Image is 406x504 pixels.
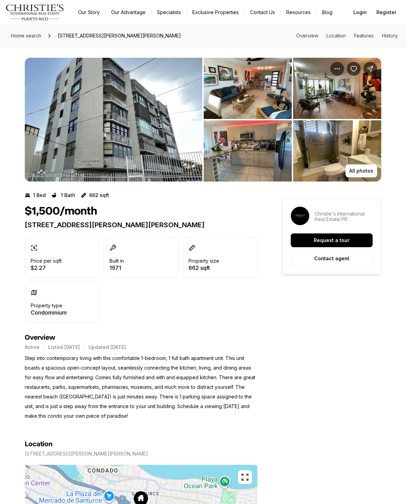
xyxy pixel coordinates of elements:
a: Skip to: Features [354,33,374,39]
a: Our Advantage [106,8,151,17]
a: Skip to: Overview [296,33,318,39]
h4: Overview [25,333,257,342]
a: Our Story [73,8,105,17]
button: View image gallery [293,120,381,182]
p: Property type [31,303,62,308]
a: Resources [281,8,316,17]
p: Updated [DATE] [88,344,126,350]
p: Request a tour [314,238,350,243]
p: 1 Bed [33,193,46,198]
span: [STREET_ADDRESS][PERSON_NAME][PERSON_NAME] [55,30,184,41]
a: Skip to: Location [327,33,346,39]
p: All photos [349,168,373,174]
a: Home search [8,30,44,41]
p: 662 sqft [189,265,219,271]
p: 662 sqft [89,193,109,198]
button: View image gallery [204,120,292,182]
p: Active [25,344,40,350]
button: Share Property: 220 ROSARIO ST #C [363,62,377,76]
div: Listing Photos [25,58,381,182]
p: Step into contemporary living with this comfortable 1-bedroom, 1 full bath apartment unit. This u... [25,353,257,421]
img: logo [6,4,64,21]
h4: Location [25,440,53,448]
p: Christie's International Real Estate PR [315,211,373,222]
button: Contact Us [245,8,280,17]
p: Contact agent [314,256,349,261]
a: Blog [317,8,338,17]
button: Register [372,6,400,19]
p: Built in [109,258,124,264]
p: 1971 [109,265,124,271]
button: View image gallery [293,58,381,119]
span: Login [353,10,367,15]
p: Price per sqft [31,258,62,264]
button: Login [349,6,371,19]
p: [STREET_ADDRESS][PERSON_NAME][PERSON_NAME] [25,451,148,457]
p: Condominium [31,310,67,315]
span: Home search [11,33,41,39]
span: Register [376,10,396,15]
a: Specialists [151,8,186,17]
p: Listed [DATE] [48,344,80,350]
button: Save Property: 220 ROSARIO ST #C [347,62,361,76]
nav: Page section menu [296,33,398,39]
p: [STREET_ADDRESS][PERSON_NAME][PERSON_NAME] [25,221,257,229]
p: $2.27 [31,265,62,271]
p: Property size [189,258,219,264]
button: Contact agent [291,251,373,266]
li: 2 of 3 [204,58,381,182]
a: Exclusive Properties [187,8,244,17]
button: View image gallery [25,58,202,182]
h1: $1,500/month [25,205,97,218]
button: View image gallery [204,58,292,119]
li: 1 of 3 [25,58,202,182]
a: Skip to: History [382,33,398,39]
button: Request a tour [291,233,373,247]
button: Property options [330,62,344,76]
button: All photos [345,164,377,177]
p: 1 Bath [61,193,75,198]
